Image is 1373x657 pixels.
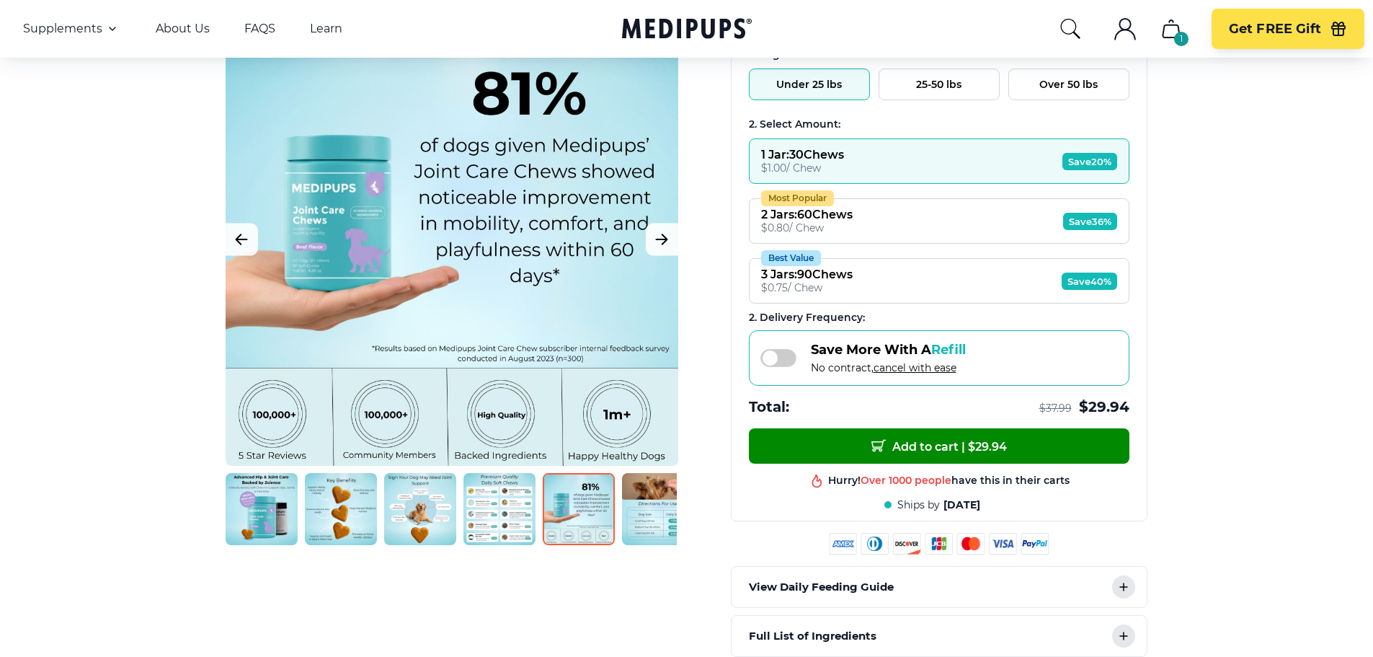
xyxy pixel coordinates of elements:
button: Under 25 lbs [749,69,870,100]
a: Learn [310,22,342,36]
button: Most Popular2 Jars:60Chews$0.80/ ChewSave36% [749,198,1129,244]
img: payment methods [830,533,1049,555]
span: Get FREE Gift [1229,21,1321,38]
img: Joint Care Chews | Natural Dog Supplements [305,473,377,545]
div: $ 0.80 / Chew [761,221,853,234]
div: Hurry! have this in their carts [828,468,1070,482]
a: Medipups [622,15,752,45]
span: Save 20% [1062,153,1117,170]
span: Refill [931,342,966,358]
button: search [1059,17,1082,40]
div: Most Popular [761,190,834,206]
div: 3 Jars : 90 Chews [761,268,853,281]
button: Previous Image [226,224,258,256]
a: About Us [156,22,210,36]
button: Over 50 lbs [1008,69,1129,100]
span: [DATE] [943,498,980,512]
a: FAQS [244,22,275,36]
p: View Daily Feeding Guide [749,578,894,596]
img: Joint Care Chews | Natural Dog Supplements [543,473,615,545]
span: Save More With A [811,342,966,358]
span: Total: [749,397,789,417]
span: 2 . Delivery Frequency: [749,311,865,324]
div: 2. Select Amount: [749,118,1129,131]
span: No contract, [811,361,966,374]
img: Joint Care Chews | Natural Dog Supplements [463,473,536,545]
span: Best product [884,485,953,498]
span: Supplements [23,22,102,36]
span: Over 1000 people [861,468,951,481]
button: 25-50 lbs [879,69,1000,100]
span: cancel with ease [874,361,956,374]
button: account [1108,12,1142,46]
div: $ 1.00 / Chew [761,162,844,175]
span: Ships by [897,498,940,512]
button: Get FREE Gift [1212,9,1364,49]
span: $ 37.99 [1039,402,1072,415]
img: Joint Care Chews | Natural Dog Supplements [384,473,456,545]
div: 1 [1174,32,1188,46]
img: Joint Care Chews | Natural Dog Supplements [622,473,694,545]
div: $ 0.75 / Chew [761,281,853,294]
div: Best Value [761,250,821,266]
button: 1 Jar:30Chews$1.00/ ChewSave20% [749,138,1129,184]
p: Full List of Ingredients [749,627,876,645]
div: 2 Jars : 60 Chews [761,208,853,221]
div: in this shop [884,485,1014,499]
button: Next Image [646,224,678,256]
button: Supplements [23,20,121,38]
button: Best Value3 Jars:90Chews$0.75/ ChewSave40% [749,258,1129,304]
img: Joint Care Chews | Natural Dog Supplements [226,473,298,545]
button: cart [1154,12,1188,46]
div: 1 Jar : 30 Chews [761,148,844,162]
span: Add to cart | $ 29.94 [871,438,1007,454]
span: $ 29.94 [1079,397,1129,417]
button: Add to cart | $29.94 [749,428,1129,464]
span: Save 36% [1063,213,1117,230]
span: Save 40% [1062,273,1117,290]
